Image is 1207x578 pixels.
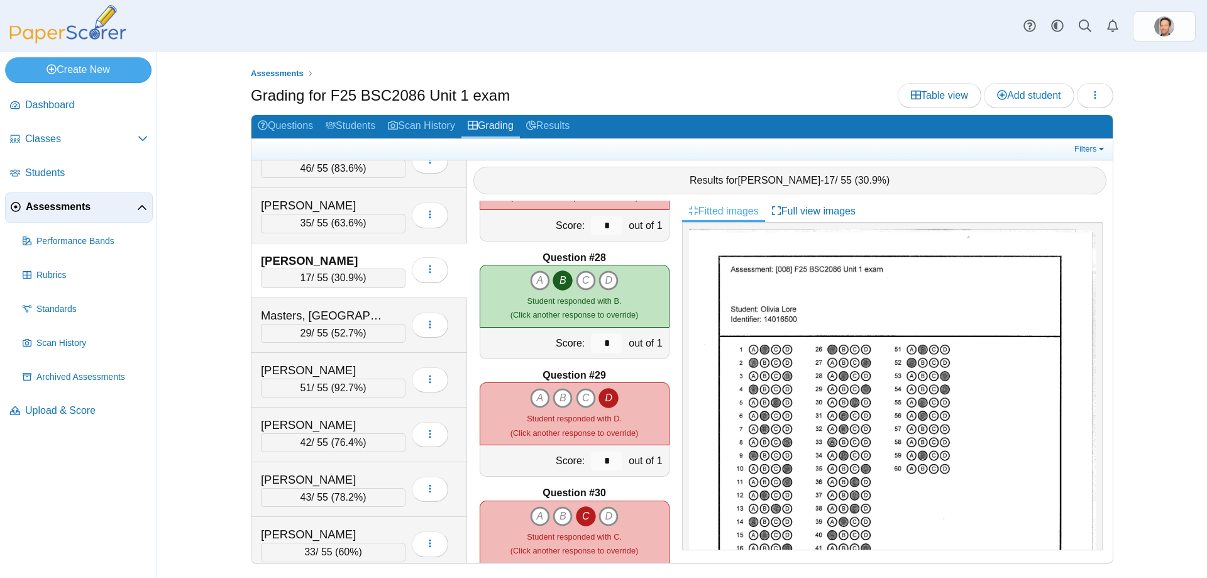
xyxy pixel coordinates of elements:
[510,296,638,320] small: (Click another response to override)
[5,91,153,121] a: Dashboard
[898,83,981,108] a: Table view
[527,532,622,542] span: Student responded with C.
[334,382,363,393] span: 92.7%
[5,158,153,189] a: Students
[473,167,1107,194] div: Results for - / 55 ( )
[480,328,588,358] div: Score:
[576,270,596,291] i: C
[543,369,605,382] b: Question #29
[5,57,152,82] a: Create New
[576,388,596,408] i: C
[300,492,312,503] span: 43
[461,115,520,138] a: Grading
[543,486,605,500] b: Question #30
[626,210,668,241] div: out of 1
[530,388,550,408] i: A
[300,218,312,228] span: 35
[5,396,153,426] a: Upload & Score
[480,445,588,476] div: Score:
[520,115,576,138] a: Results
[251,115,319,138] a: Questions
[251,69,304,78] span: Assessments
[5,192,153,223] a: Assessments
[261,472,387,488] div: [PERSON_NAME]
[338,547,358,557] span: 60%
[18,226,153,257] a: Performance Bands
[261,488,405,507] div: / 55 ( )
[334,163,363,174] span: 83.6%
[553,270,573,291] i: B
[543,251,605,265] b: Question #28
[765,201,862,222] a: Full view images
[25,132,138,146] span: Classes
[510,414,638,437] small: (Click another response to override)
[858,175,886,186] span: 30.9%
[984,83,1074,108] a: Add student
[261,362,387,379] div: [PERSON_NAME]
[527,296,622,306] span: Student responded with B.
[36,303,148,316] span: Standards
[5,35,131,45] a: PaperScorer
[626,445,668,476] div: out of 1
[261,417,387,433] div: [PERSON_NAME]
[334,218,363,228] span: 63.6%
[682,201,765,222] a: Fitted images
[1154,16,1174,36] img: ps.HSacT1knwhZLr8ZK
[300,382,312,393] span: 51
[382,115,461,138] a: Scan History
[26,200,137,214] span: Assessments
[25,98,148,112] span: Dashboard
[576,506,596,526] i: C
[334,272,363,283] span: 30.9%
[997,90,1061,101] span: Add student
[36,269,148,282] span: Rubrics
[25,166,148,180] span: Students
[248,66,307,82] a: Assessments
[334,328,363,338] span: 52.7%
[510,532,638,555] small: (Click another response to override)
[626,328,668,358] div: out of 1
[480,210,588,241] div: Score:
[36,371,148,384] span: Archived Assessments
[25,404,148,418] span: Upload & Score
[1071,143,1110,155] a: Filters
[598,270,619,291] i: D
[304,547,316,557] span: 33
[5,125,153,155] a: Classes
[261,379,405,397] div: / 55 ( )
[300,163,312,174] span: 46
[261,269,405,287] div: / 55 ( )
[334,492,363,503] span: 78.2%
[36,337,148,350] span: Scan History
[738,175,821,186] span: [PERSON_NAME]
[553,388,573,408] i: B
[261,543,405,562] div: / 55 ( )
[530,270,550,291] i: A
[334,437,363,448] span: 76.4%
[1133,11,1196,42] a: ps.HSacT1knwhZLr8ZK
[261,308,387,324] div: Masters, [GEOGRAPHIC_DATA]
[261,159,405,178] div: / 55 ( )
[18,362,153,392] a: Archived Assessments
[553,506,573,526] i: B
[319,115,382,138] a: Students
[251,85,510,106] h1: Grading for F25 BSC2086 Unit 1 exam
[1154,16,1174,36] span: Patrick Rowe
[261,526,387,543] div: [PERSON_NAME]
[911,90,968,101] span: Table view
[261,214,405,233] div: / 55 ( )
[527,414,622,423] span: Student responded with D.
[261,197,387,214] div: [PERSON_NAME]
[18,294,153,325] a: Standards
[261,433,405,452] div: / 55 ( )
[598,388,619,408] i: D
[598,506,619,526] i: D
[36,235,148,248] span: Performance Bands
[261,253,387,269] div: [PERSON_NAME]
[300,328,312,338] span: 29
[530,506,550,526] i: A
[261,324,405,343] div: / 55 ( )
[824,175,835,186] span: 17
[5,5,131,43] img: PaperScorer
[1099,13,1127,40] a: Alerts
